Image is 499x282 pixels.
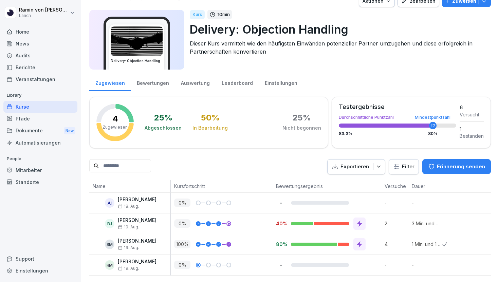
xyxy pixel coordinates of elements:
[19,13,69,18] p: Lanch
[3,253,77,265] div: Support
[3,113,77,125] a: Pfade
[339,104,456,110] div: Testergebnisse
[190,39,485,56] p: Dieser Kurs vermittelt wie den häufigsten Einwänden potenzieller Partner umzugehen und diese erfo...
[412,261,442,268] p: -
[460,125,484,132] div: 1
[3,164,77,176] a: Mitarbeiter
[118,197,156,203] p: [PERSON_NAME]
[174,261,190,269] p: 0 %
[174,240,190,248] p: 100 %
[175,74,216,91] a: Auswertung
[154,114,172,122] div: 25 %
[3,50,77,61] a: Audits
[276,241,285,247] p: 80%
[105,198,114,208] div: AI
[105,219,114,228] div: BJ
[412,183,439,190] p: Dauer
[385,261,408,268] p: -
[437,163,485,170] p: Erinnerung senden
[131,74,175,91] a: Bewertungen
[112,115,118,123] p: 4
[339,115,456,119] div: Durchschnittliche Punktzahl
[19,7,69,13] p: Ramin von [PERSON_NAME]
[3,176,77,188] a: Standorte
[111,26,163,56] img: uim5gx7fz7npk6ooxrdaio0l.png
[259,74,303,91] a: Einstellungen
[64,127,75,135] div: New
[412,241,442,248] p: 1 Min. und 16 Sek.
[428,132,438,136] div: 80 %
[174,183,269,190] p: Kursfortschritt
[327,159,385,174] button: Exportieren
[3,101,77,113] a: Kurse
[385,220,408,227] p: 2
[145,125,182,131] div: Abgeschlossen
[412,220,442,227] p: 3 Min. und 44 Sek.
[216,74,259,91] a: Leaderboard
[415,115,450,119] div: Mindestpunktzahl
[118,259,156,265] p: [PERSON_NAME]
[339,132,456,136] div: 83.3 %
[174,199,190,207] p: 0 %
[460,104,484,111] div: 6
[105,260,114,270] div: RM
[3,61,77,73] a: Berichte
[293,114,311,122] div: 25 %
[105,240,114,249] div: SM
[118,225,139,229] span: 19. Aug.
[282,125,321,131] div: Nicht begonnen
[3,125,77,137] a: DokumenteNew
[118,238,156,244] p: [PERSON_NAME]
[174,219,190,228] p: 0 %
[276,220,285,227] p: 40%
[103,124,128,130] p: Zugewiesen
[340,163,369,171] p: Exportieren
[118,204,139,209] span: 18. Aug.
[111,58,163,63] h3: Delivery: Objection Handling
[3,137,77,149] a: Automatisierungen
[118,245,139,250] span: 19. Aug.
[412,199,442,206] p: -
[93,183,167,190] p: Name
[276,200,285,206] p: -
[3,26,77,38] a: Home
[460,132,484,139] div: Bestanden
[118,266,139,271] span: 19. Aug.
[389,159,419,174] button: Filter
[460,111,484,118] div: Versucht
[3,73,77,85] a: Veranstaltungen
[3,38,77,50] a: News
[385,199,408,206] p: -
[422,159,491,174] button: Erinnerung senden
[89,74,131,91] a: Zugewiesen
[276,262,285,268] p: -
[190,10,205,19] div: Kurs
[385,183,405,190] p: Versuche
[3,265,77,277] a: Einstellungen
[118,218,156,223] p: [PERSON_NAME]
[276,183,378,190] p: Bewertungsergebnis
[3,90,77,101] p: Library
[393,163,414,170] div: Filter
[385,241,408,248] p: 4
[190,21,485,38] p: Delivery: Objection Handling
[3,153,77,164] p: People
[3,125,77,137] div: Dokumente
[201,114,220,122] div: 50 %
[192,125,228,131] div: In Bearbeitung
[218,11,230,18] p: 10 min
